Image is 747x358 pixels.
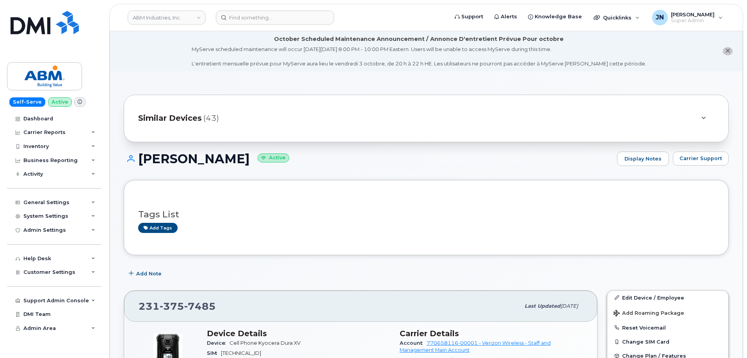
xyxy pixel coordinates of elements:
button: Add Roaming Package [607,305,728,321]
span: 375 [160,300,184,312]
span: Add Roaming Package [614,310,684,317]
h3: Device Details [207,329,390,338]
h1: [PERSON_NAME] [124,152,613,166]
a: Display Notes [617,152,669,166]
small: Active [258,153,289,162]
span: 7485 [184,300,216,312]
span: [DATE] [560,303,578,309]
div: MyServe scheduled maintenance will occur [DATE][DATE] 8:00 PM - 10:00 PM Eastern. Users will be u... [192,46,646,67]
span: (43) [203,113,219,124]
span: Add Note [136,270,162,277]
span: Similar Devices [138,113,202,124]
button: Carrier Support [673,152,729,166]
h3: Tags List [138,210,714,219]
span: [TECHNICAL_ID] [221,350,261,356]
button: Add Note [124,267,168,281]
span: Cell Phone Kyocera Dura XV [229,340,301,346]
a: Edit Device / Employee [607,291,728,305]
span: SIM [207,350,221,356]
span: 231 [139,300,216,312]
span: Last updated [525,303,560,309]
span: Device [207,340,229,346]
button: close notification [723,47,733,55]
h3: Carrier Details [400,329,583,338]
button: Change SIM Card [607,335,728,349]
a: Add tags [138,223,178,233]
span: Account [400,340,427,346]
span: Carrier Support [679,155,722,162]
a: 770658116-00001 - Verizon Wireless - Staff and Management Main Account [400,340,551,353]
div: October Scheduled Maintenance Announcement / Annonce D'entretient Prévue Pour octobre [274,35,564,43]
button: Reset Voicemail [607,321,728,335]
